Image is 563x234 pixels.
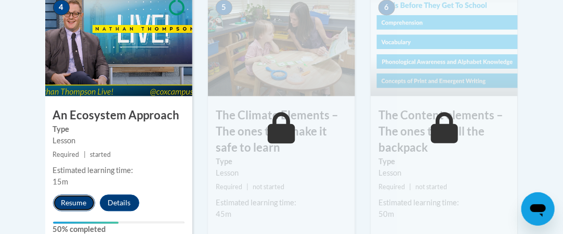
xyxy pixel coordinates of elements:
span: | [84,151,86,158]
div: Your progress [53,221,119,224]
div: Estimated learning time: [216,197,347,208]
span: | [409,183,411,191]
span: Required [216,183,242,191]
span: started [90,151,111,158]
span: Required [378,183,405,191]
label: Type [378,156,510,167]
span: | [246,183,248,191]
label: Type [53,124,185,135]
div: Estimated learning time: [53,165,185,176]
div: Lesson [378,167,510,179]
span: 45m [216,210,231,218]
label: Type [216,156,347,167]
button: Details [100,194,139,211]
span: Required [53,151,80,158]
div: Lesson [216,167,347,179]
div: Lesson [53,135,185,146]
span: 50m [378,210,394,218]
h3: The Climate Elements – The ones that make it safe to learn [208,107,355,155]
span: not started [416,183,448,191]
span: 15m [53,177,69,186]
button: Resume [53,194,95,211]
span: not started [253,183,284,191]
div: Estimated learning time: [378,197,510,208]
iframe: Button to launch messaging window [521,192,555,226]
h3: The Content elements – The ones that fill the backpack [371,107,518,155]
h3: An Ecosystem Approach [45,107,192,124]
